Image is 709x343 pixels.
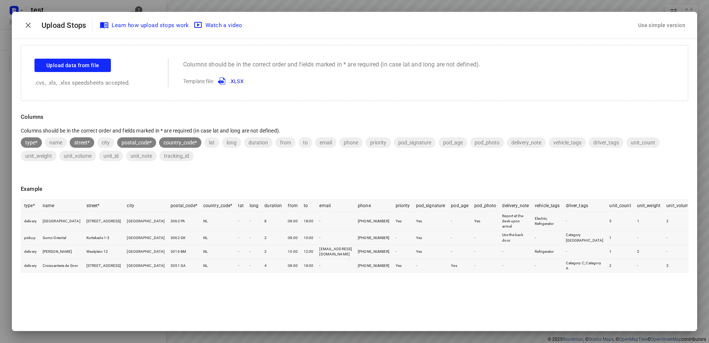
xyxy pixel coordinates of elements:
th: driver_tags [563,200,607,212]
td: 1 [606,245,634,259]
th: to [301,200,317,212]
p: Columns [21,113,688,121]
td: 10:00 [285,245,301,259]
td: - [235,212,246,231]
td: NL [200,231,235,245]
td: - [663,231,694,245]
span: vehicle_tags [549,140,586,146]
td: - [247,231,262,245]
td: - [563,245,607,259]
th: unit_count [606,200,634,212]
td: Westplein 12 [83,245,124,259]
td: Yes [413,212,448,231]
span: to [299,140,312,146]
span: city [97,140,114,146]
td: - [471,231,499,245]
span: long [222,140,241,146]
td: Yes [471,212,499,231]
span: name [45,140,67,146]
span: tracking_id [159,153,194,159]
span: Upload data from file [46,61,99,70]
td: [GEOGRAPHIC_DATA] [124,212,168,231]
td: - [448,212,471,231]
span: pod_photo [470,140,504,146]
span: unit_count [626,140,660,146]
p: Upload Stops [42,20,92,31]
td: Yes [413,245,448,259]
td: Yes [393,259,413,272]
td: - [316,259,355,272]
span: type* [21,140,42,146]
th: phone [355,200,393,212]
th: from [285,200,301,212]
td: - [413,259,448,272]
td: - [235,245,246,259]
span: pod_signature [394,140,436,146]
th: duration [261,200,285,212]
td: 2 [261,231,285,245]
th: unit_volume [663,200,694,212]
td: Category [GEOGRAPHIC_DATA] [563,231,607,245]
td: Electric; Refrigerator [532,212,563,231]
td: - [663,245,694,259]
td: - [563,212,607,231]
p: Example [21,185,688,193]
td: [PERSON_NAME] [40,245,83,259]
th: postal_code* [168,200,200,212]
button: Use simple version [635,19,688,32]
span: postal_code* [117,140,156,146]
span: pod_age [439,140,467,146]
td: 5 [606,212,634,231]
td: 2 [663,212,694,231]
th: type* [21,200,40,212]
td: - [634,231,663,245]
span: email [315,140,336,146]
td: Use the back door [499,231,532,245]
th: country_code* [200,200,235,212]
td: [PHONE_NUMBER] [355,259,393,272]
a: Learn how upload stops work [98,19,192,32]
td: 08:00 [285,231,301,245]
td: 18:00 [301,259,317,272]
td: Croissanterie de Snor [40,259,83,272]
th: lat [235,200,246,212]
span: unit_volume [59,153,96,159]
span: lat [204,140,219,146]
span: driver_tags [589,140,623,146]
td: Yes [413,231,448,245]
td: - [634,259,663,272]
span: priority [366,140,391,146]
td: NL [200,245,235,259]
td: 4 [261,259,285,272]
td: 3062 PA [168,212,200,231]
td: 3016 BM [168,245,200,259]
td: delivery [21,259,40,272]
th: pod_photo [471,200,499,212]
td: - [499,259,532,272]
td: 12:00 [301,245,317,259]
td: [GEOGRAPHIC_DATA] [124,231,168,245]
td: 18:00 [301,212,317,231]
span: unit_weight [21,153,56,159]
span: duration [244,140,273,146]
td: [STREET_ADDRESS] [83,259,124,272]
td: [PHONE_NUMBER] [355,231,393,245]
th: city [124,200,168,212]
td: - [448,245,471,259]
button: Upload data from file [34,59,111,72]
th: street* [83,200,124,212]
span: delivery_note [507,140,546,146]
th: pod_signature [413,200,448,212]
p: Columns should be in the correct order and fields marked in * are required (in case lat and long ... [183,60,480,69]
img: XLSX [218,76,227,85]
td: - [532,231,563,245]
span: Watch a video [195,20,243,30]
td: delivery [21,212,40,231]
p: Template file: [183,76,480,85]
td: - [235,231,246,245]
th: unit_weight [634,200,663,212]
p: .cvs, .xls, .xlsx speedsheets accepted. [34,79,153,87]
td: Yes [448,259,471,272]
td: pickup [21,231,40,245]
span: unit_note [126,153,156,159]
